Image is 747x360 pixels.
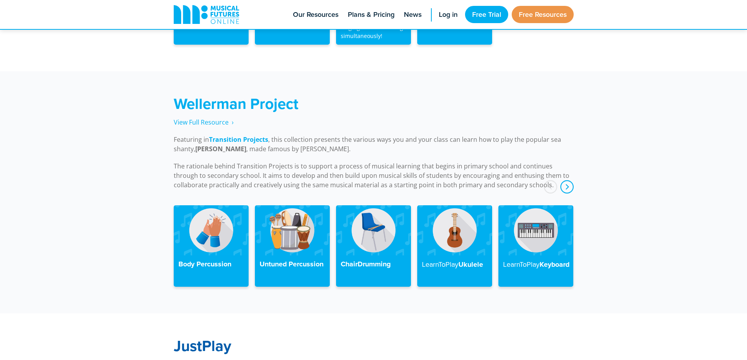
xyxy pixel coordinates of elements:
[255,205,330,286] a: Untuned Percussion
[503,259,540,269] strong: LearnToPlay
[560,180,574,194] div: next
[422,260,487,269] h4: Ukulele
[174,135,574,154] p: Featuring in , this collection presents the various ways you and your class can learn how to play...
[293,9,338,20] span: Our Resources
[336,205,411,286] a: ChairDrumming
[174,335,231,356] strong: JustPlay
[422,259,458,269] strong: LearnToPlay
[544,180,557,194] div: prev
[174,118,234,127] a: View Full Resource‎‏‏‎ ‎ ›
[465,6,508,23] a: Free Trial
[178,260,244,269] h4: Body Percussion
[512,6,574,23] a: Free Resources
[174,205,249,286] a: Body Percussion
[174,93,298,114] strong: Wellerman Project
[404,9,422,20] span: News
[503,260,569,269] h4: Keyboard
[348,9,394,20] span: Plans & Pricing
[439,9,458,20] span: Log in
[498,205,573,286] a: LearnToPlayKeyboard
[174,161,574,190] p: The rationale behind Transition Projects is to support a process of musical learning that begins ...
[209,135,268,144] a: Transition Projects
[260,260,325,269] h4: Untuned Percussion
[341,260,406,269] h4: ChairDrumming
[417,205,492,286] a: LearnToPlayUkulele
[195,145,246,153] strong: [PERSON_NAME]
